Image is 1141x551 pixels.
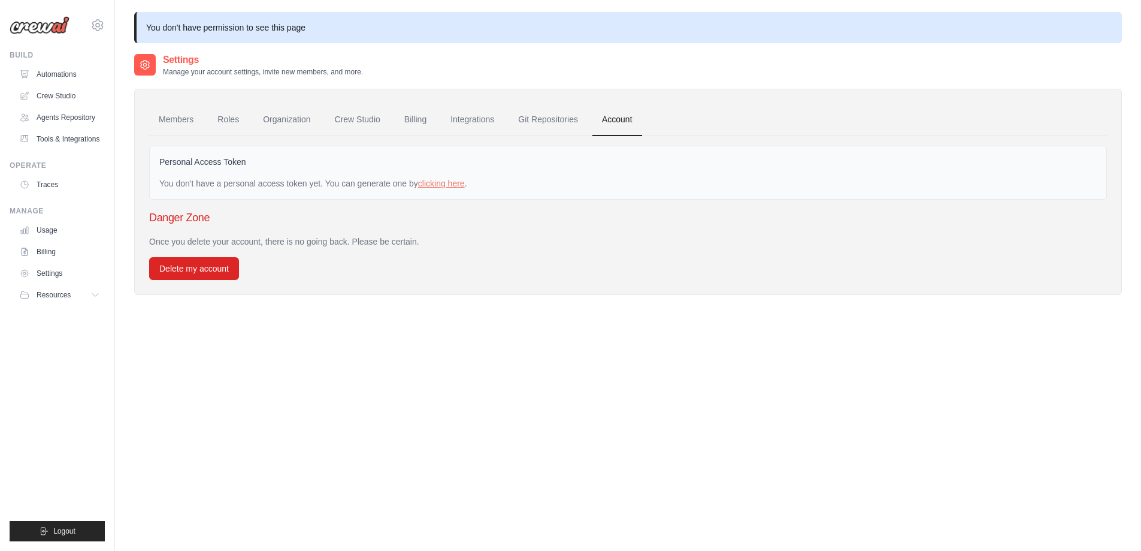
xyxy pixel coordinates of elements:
[37,290,71,300] span: Resources
[149,209,1107,226] h3: Danger Zone
[418,179,465,188] a: clicking here
[592,104,642,136] a: Account
[253,104,320,136] a: Organization
[208,104,249,136] a: Roles
[10,206,105,216] div: Manage
[325,104,390,136] a: Crew Studio
[395,104,436,136] a: Billing
[163,53,363,67] h2: Settings
[14,221,105,240] a: Usage
[14,264,105,283] a: Settings
[10,161,105,170] div: Operate
[159,156,246,168] label: Personal Access Token
[14,175,105,194] a: Traces
[10,50,105,60] div: Build
[159,177,1097,189] div: You don't have a personal access token yet. You can generate one by .
[14,86,105,106] a: Crew Studio
[149,257,239,280] button: Delete my account
[163,67,363,77] p: Manage your account settings, invite new members, and more.
[14,65,105,84] a: Automations
[14,108,105,127] a: Agents Repository
[149,104,203,136] a: Members
[441,104,504,136] a: Integrations
[10,16,69,34] img: Logo
[149,236,1107,248] p: Once you delete your account, there is no going back. Please be certain.
[134,12,1122,43] p: You don't have permission to see this page
[10,521,105,541] button: Logout
[509,104,588,136] a: Git Repositories
[53,526,75,536] span: Logout
[14,242,105,261] a: Billing
[14,130,105,149] a: Tools & Integrations
[14,285,105,305] button: Resources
